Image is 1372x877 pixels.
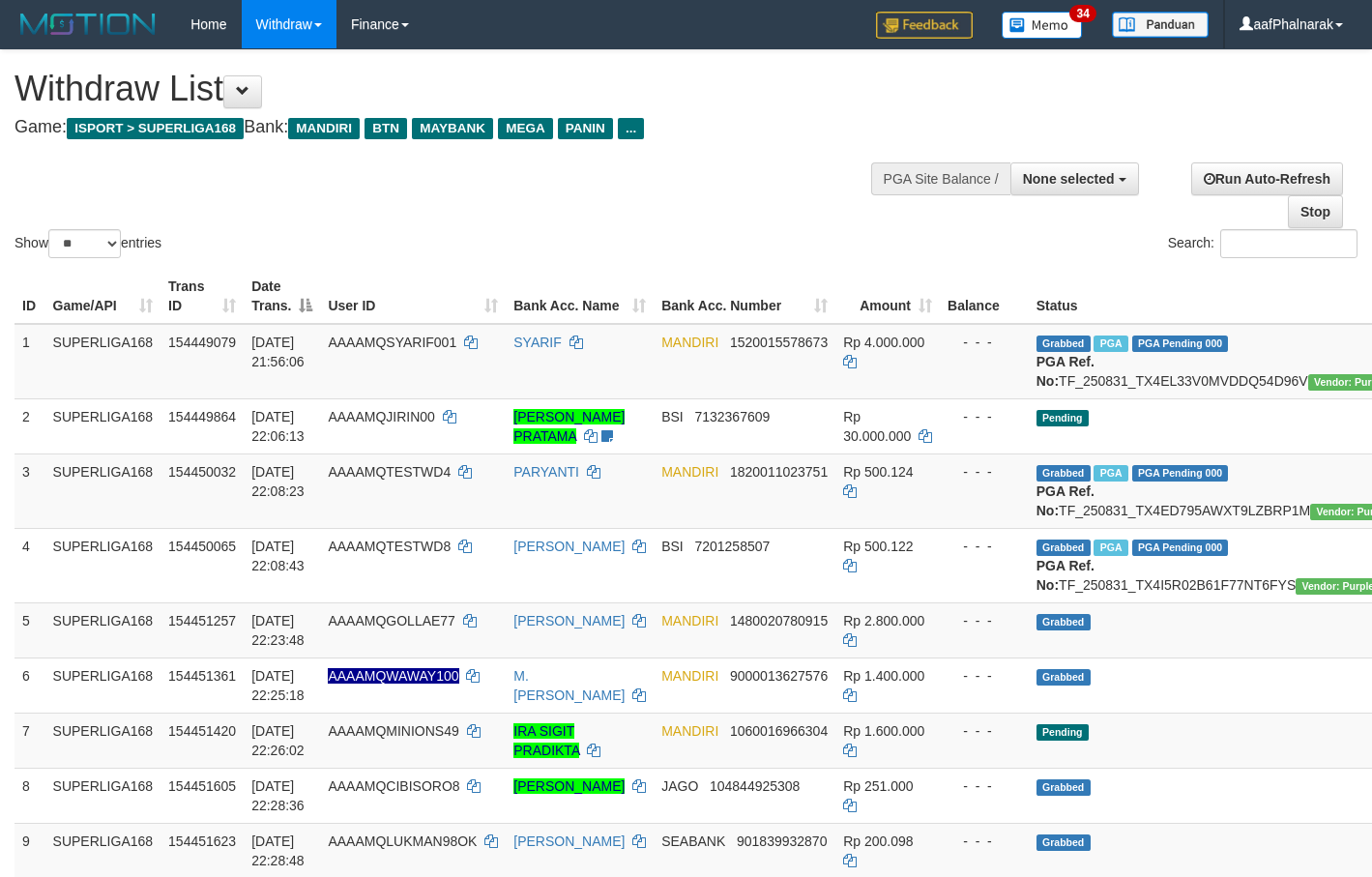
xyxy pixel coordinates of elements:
div: - - - [948,537,1021,556]
td: SUPERLIGA168 [45,602,161,658]
h1: Withdraw List [15,70,895,108]
a: M. [PERSON_NAME] [513,668,625,703]
span: [DATE] 21:56:06 [251,335,305,369]
button: None selected [1010,162,1139,195]
span: 154450032 [168,464,236,480]
span: MEGA [498,118,553,139]
span: Grabbed [1036,669,1091,686]
span: MAYBANK [412,118,493,139]
td: 2 [15,398,45,453]
span: [DATE] 22:26:02 [251,723,305,758]
th: Bank Acc. Number: activate to sort column ascending [654,269,835,324]
th: Trans ID: activate to sort column ascending [161,269,244,324]
img: panduan.png [1112,12,1209,38]
span: 154451420 [168,723,236,739]
td: 3 [15,453,45,528]
span: Copy 9000013627576 to clipboard [730,668,828,684]
a: [PERSON_NAME] [513,778,625,794]
div: - - - [948,721,1021,741]
th: ID [15,269,45,324]
td: 8 [15,768,45,823]
span: [DATE] 22:08:43 [251,539,305,573]
span: PANIN [558,118,613,139]
span: Rp 1.600.000 [843,723,924,739]
span: AAAAMQJIRIN00 [328,409,434,424]
span: 154451361 [168,668,236,684]
span: BSI [661,409,684,424]
a: IRA SIGIT PRADIKTA [513,723,579,758]
td: SUPERLIGA168 [45,398,161,453]
span: Copy 1820011023751 to clipboard [730,464,828,480]
span: 154450065 [168,539,236,554]
span: PGA Pending [1132,540,1229,556]
label: Show entries [15,229,161,258]
label: Search: [1168,229,1357,258]
span: Grabbed [1036,540,1091,556]
span: ISPORT > SUPERLIGA168 [67,118,244,139]
span: Grabbed [1036,465,1091,482]
h4: Game: Bank: [15,118,895,137]
span: AAAAMQGOLLAE77 [328,613,455,629]
span: [DATE] 22:08:23 [251,464,305,499]
span: Rp 500.122 [843,539,913,554]
td: 6 [15,658,45,713]
th: Game/API: activate to sort column ascending [45,269,161,324]
span: Pending [1036,410,1089,426]
td: 4 [15,528,45,602]
th: Bank Acc. Name: activate to sort column ascending [506,269,654,324]
span: Marked by aafchoeunmanni [1094,336,1127,352]
span: MANDIRI [661,668,718,684]
a: [PERSON_NAME] PRATAMA [513,409,625,444]
span: [DATE] 22:06:13 [251,409,305,444]
span: AAAAMQTESTWD4 [328,464,451,480]
td: SUPERLIGA168 [45,528,161,602]
span: Pending [1036,724,1089,741]
a: [PERSON_NAME] [513,833,625,849]
select: Showentries [48,229,121,258]
div: - - - [948,407,1021,426]
span: BSI [661,539,684,554]
span: Grabbed [1036,779,1091,796]
img: Feedback.jpg [876,12,973,39]
span: PGA Pending [1132,336,1229,352]
span: JAGO [661,778,698,794]
span: Copy 7201258507 to clipboard [694,539,770,554]
div: - - - [948,462,1021,482]
span: 154451257 [168,613,236,629]
span: [DATE] 22:23:48 [251,613,305,648]
div: - - - [948,666,1021,686]
span: Marked by aafmaleo [1094,465,1127,482]
span: Rp 500.124 [843,464,913,480]
span: AAAAMQTESTWD8 [328,539,451,554]
div: - - - [948,611,1021,630]
td: 5 [15,602,45,658]
span: MANDIRI [661,723,718,739]
span: AAAAMQCIBISORO8 [328,778,459,794]
span: Copy 901839932870 to clipboard [737,833,827,849]
a: PARYANTI [513,464,579,480]
th: User ID: activate to sort column ascending [320,269,506,324]
b: PGA Ref. No: [1036,354,1095,389]
span: Grabbed [1036,614,1091,630]
span: Marked by aafmaleo [1094,540,1127,556]
span: Rp 4.000.000 [843,335,924,350]
span: MANDIRI [661,335,718,350]
span: AAAAMQSYARIF001 [328,335,456,350]
a: SYARIF [513,335,562,350]
span: Rp 2.800.000 [843,613,924,629]
span: MANDIRI [661,613,718,629]
span: AAAAMQLUKMAN98OK [328,833,477,849]
td: SUPERLIGA168 [45,713,161,768]
span: BTN [365,118,407,139]
span: Copy 7132367609 to clipboard [694,409,770,424]
th: Amount: activate to sort column ascending [835,269,940,324]
span: MANDIRI [288,118,360,139]
span: Rp 1.400.000 [843,668,924,684]
div: - - - [948,832,1021,851]
td: 1 [15,324,45,399]
td: SUPERLIGA168 [45,324,161,399]
span: [DATE] 22:28:48 [251,833,305,868]
span: Nama rekening ada tanda titik/strip, harap diedit [328,668,458,684]
span: 154451623 [168,833,236,849]
a: [PERSON_NAME] [513,613,625,629]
